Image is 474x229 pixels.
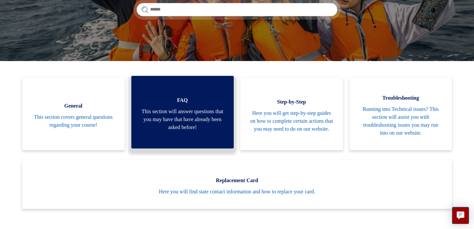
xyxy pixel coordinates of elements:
[452,207,469,224] button: Live chat
[32,177,442,184] span: Replacement Card
[240,78,343,150] a: Step-by-Step Here you will get step-by-step guides on how to complete certain actions that you ma...
[22,160,452,209] a: Replacement Card Here you will find state contact information and how to replace your card.
[131,76,234,148] a: FAQ This section will answer questions that you may have that have already been asked before!
[359,94,442,102] span: Troubleshooting
[350,78,452,150] a: Troubleshooting Running into Technical issues? This section will assist you with troubleshooting ...
[32,188,442,196] span: Here you will find state contact information and how to replace your card.
[250,98,333,106] span: Step-by-Step
[22,78,125,150] a: General This section covers general questions regarding your course!
[137,3,337,16] input: Search
[141,108,224,131] span: This section will answer questions that you may have that have already been asked before!
[32,102,115,110] span: General
[32,113,115,129] span: This section covers general questions regarding your course!
[359,105,442,137] span: Running into Technical issues? This section will assist you with troubleshooting issues you may r...
[141,96,224,104] span: FAQ
[250,109,333,133] span: Here you will get step-by-step guides on how to complete certain actions that you may need to do ...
